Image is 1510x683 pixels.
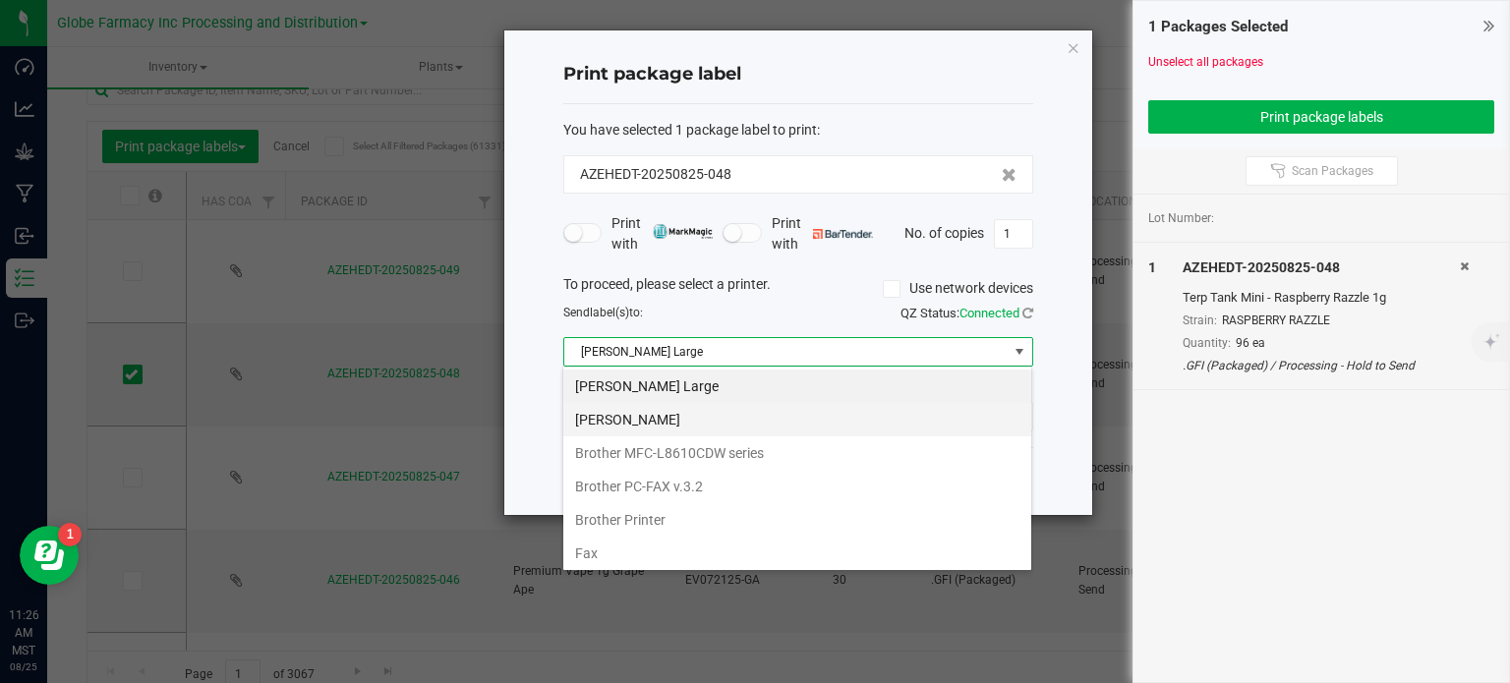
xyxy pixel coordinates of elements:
[580,164,731,185] span: AZEHEDT-20250825-048
[563,436,1031,470] li: Brother MFC-L8610CDW series
[1183,313,1217,327] span: Strain:
[549,381,1048,402] div: Select a label template.
[1148,100,1494,134] button: Print package labels
[590,306,629,319] span: label(s)
[1222,313,1330,327] span: RASPBERRY RAZZLE
[904,224,984,240] span: No. of copies
[20,526,79,585] iframe: Resource center
[900,306,1033,320] span: QZ Status:
[611,213,713,255] span: Print with
[883,278,1033,299] label: Use network devices
[1183,257,1460,278] div: AZEHEDT-20250825-048
[1183,357,1460,374] div: .GFI (Packaged) / Processing - Hold to Send
[549,274,1048,304] div: To proceed, please select a printer.
[1148,55,1263,69] a: Unselect all packages
[1148,259,1156,275] span: 1
[813,229,873,239] img: bartender.png
[959,306,1019,320] span: Connected
[772,213,873,255] span: Print with
[564,338,1008,366] span: [PERSON_NAME] Large
[1183,336,1231,350] span: Quantity:
[563,120,1033,141] div: :
[58,523,82,546] iframe: Resource center unread badge
[563,62,1033,87] h4: Print package label
[1236,336,1265,350] span: 96 ea
[563,306,643,319] span: Send to:
[1148,209,1214,227] span: Lot Number:
[563,470,1031,503] li: Brother PC-FAX v.3.2
[563,122,817,138] span: You have selected 1 package label to print
[563,403,1031,436] li: [PERSON_NAME]
[563,503,1031,537] li: Brother Printer
[563,537,1031,570] li: Fax
[653,224,713,239] img: mark_magic_cybra.png
[563,370,1031,403] li: [PERSON_NAME] Large
[1292,163,1373,179] span: Scan Packages
[1183,288,1460,308] div: Terp Tank Mini - Raspberry Razzle 1g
